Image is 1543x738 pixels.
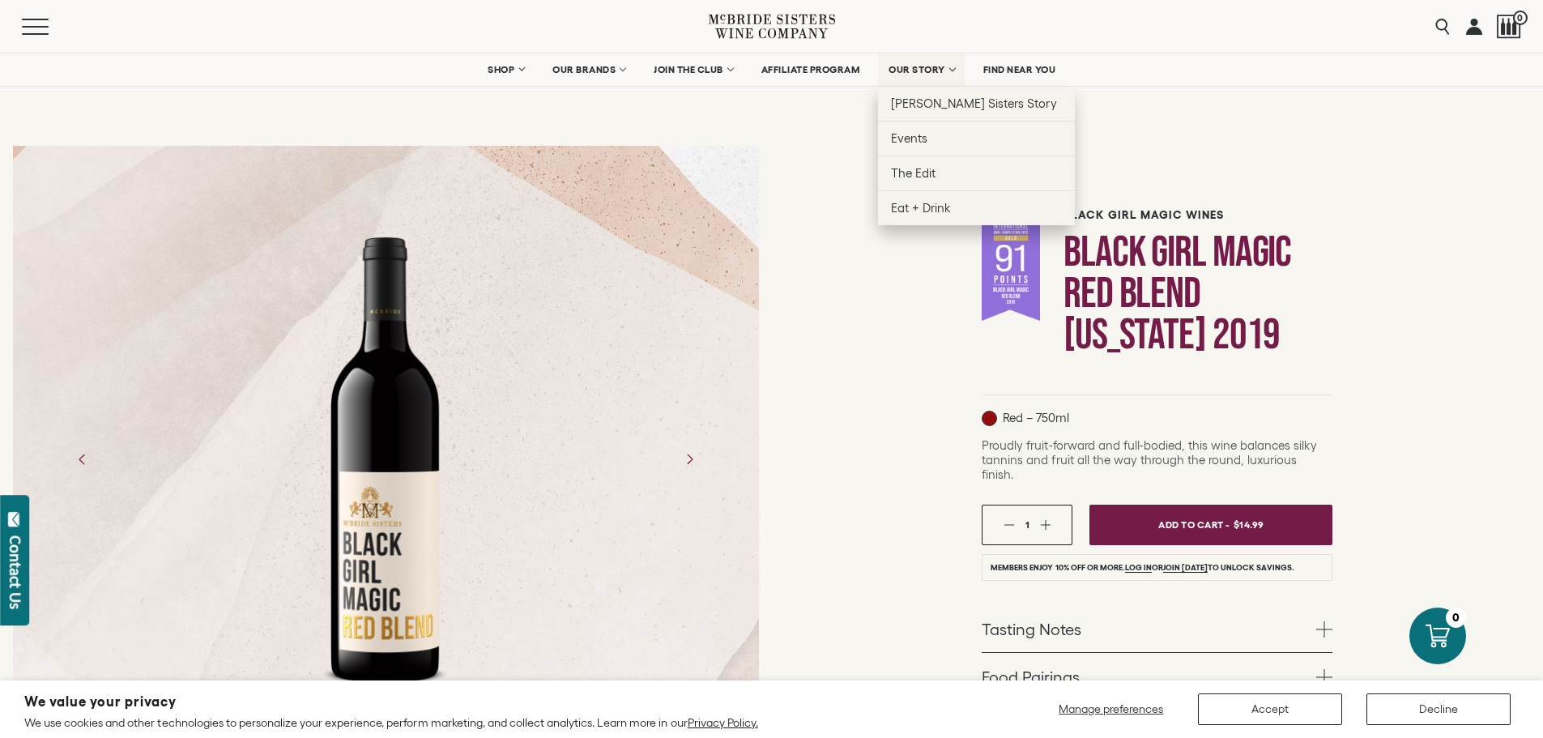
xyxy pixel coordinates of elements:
[1513,11,1528,25] span: 0
[889,64,945,75] span: OUR STORY
[477,53,534,86] a: SHOP
[24,715,758,730] p: We use cookies and other technologies to personalize your experience, perform marketing, and coll...
[982,438,1317,481] span: Proudly fruit-forward and full-bodied, this wine balances silky tannins and fruit all the way thr...
[552,64,616,75] span: OUR BRANDS
[688,716,758,729] a: Privacy Policy.
[878,121,1075,156] a: Events
[62,438,104,480] button: Previous
[7,535,23,609] div: Contact Us
[24,695,758,709] h2: We value your privacy
[488,64,515,75] span: SHOP
[891,131,927,145] span: Events
[542,53,635,86] a: OUR BRANDS
[1198,693,1342,725] button: Accept
[1366,693,1511,725] button: Decline
[1063,232,1332,356] h1: Black Girl Magic Red Blend [US_STATE] 2019
[891,166,936,180] span: The Edit
[761,64,860,75] span: AFFILIATE PROGRAM
[1446,608,1466,628] div: 0
[668,438,710,480] button: Next
[878,190,1075,225] a: Eat + Drink
[973,53,1067,86] a: FIND NEAR YOU
[982,411,1069,426] p: Red – 750ml
[1125,563,1152,573] a: Log in
[1163,563,1208,573] a: join [DATE]
[982,653,1332,700] a: Food Pairings
[1049,693,1174,725] button: Manage preferences
[1089,505,1332,545] button: Add To Cart - $14.99
[1234,513,1264,536] span: $14.99
[1063,208,1332,222] h6: Black Girl Magic Wines
[1059,702,1163,715] span: Manage preferences
[891,201,951,215] span: Eat + Drink
[22,19,80,35] button: Mobile Menu Trigger
[1025,519,1029,530] span: 1
[891,96,1057,110] span: [PERSON_NAME] Sisters Story
[751,53,871,86] a: AFFILIATE PROGRAM
[878,156,1075,190] a: The Edit
[982,605,1332,652] a: Tasting Notes
[654,64,723,75] span: JOIN THE CLUB
[983,64,1056,75] span: FIND NEAR YOU
[1158,513,1230,536] span: Add To Cart -
[643,53,743,86] a: JOIN THE CLUB
[878,86,1075,121] a: [PERSON_NAME] Sisters Story
[878,53,965,86] a: OUR STORY
[982,554,1332,581] li: Members enjoy 10% off or more. or to unlock savings.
